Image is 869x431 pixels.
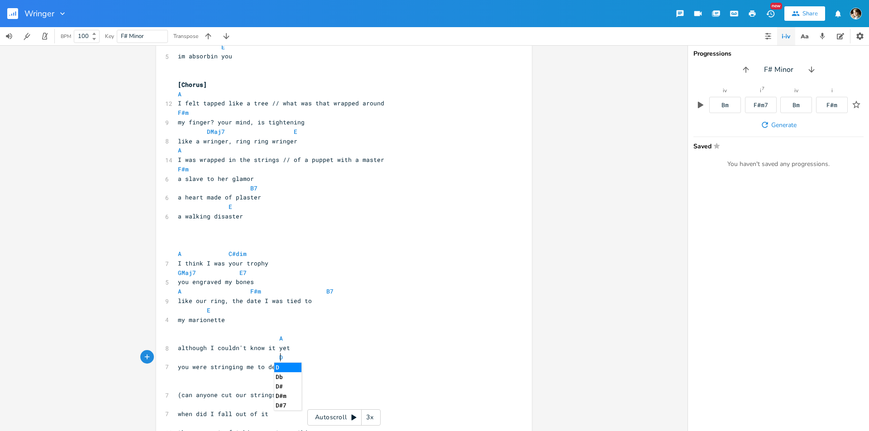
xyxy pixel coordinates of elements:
span: A [178,146,181,154]
div: Key [105,33,114,39]
span: a heart made of plaster [178,193,261,201]
span: C#dim [229,250,247,258]
li: D# [274,382,301,391]
div: You haven't saved any progressions. [693,160,864,168]
span: B7 [250,184,258,192]
div: BPM [61,34,71,39]
div: Share [802,9,818,18]
span: (can anyone cut our strings?) [178,391,283,399]
img: Robert Wise [850,8,862,19]
div: F#m7 [754,102,768,108]
span: when did I fall out of it [178,410,268,418]
span: you engraved my bones [178,278,254,286]
span: F# Minor [121,32,144,40]
span: like our ring, the date I was tied to [178,297,312,305]
li: Db [274,372,301,382]
div: iv [723,88,727,93]
span: A [178,250,181,258]
span: E7 [239,269,247,277]
span: E [294,128,297,136]
span: I think I was your trophy [178,259,268,267]
div: i [831,88,833,93]
span: D [279,353,283,361]
div: F#m [826,102,837,108]
div: Bm [721,102,729,108]
span: A [178,90,181,98]
span: DMaj7 [207,128,225,136]
span: A [279,334,283,342]
sup: 7 [762,86,764,91]
span: I felt tapped like a tree // what was that wrapped around [178,99,384,107]
span: my finger? your mind, is tightening [178,118,305,126]
span: F# Minor [764,65,793,75]
span: E [207,306,210,314]
span: a slave to her glamor [178,175,254,183]
span: I was wrapped in the strings // of a puppet with a master [178,156,384,164]
div: Progressions [693,51,864,57]
span: F#m [178,165,189,173]
span: you were stringing me to death [178,363,286,371]
div: Autoscroll [307,409,381,426]
span: GMaj7 [178,269,196,277]
span: Generate [771,121,797,129]
button: Share [784,6,825,21]
div: i [760,88,761,93]
button: New [761,5,779,22]
li: D [274,363,301,372]
span: E [221,43,225,51]
span: E [229,203,232,211]
div: 3x [362,409,378,426]
span: although I couldn't know it yet [178,344,290,352]
span: F#m [178,109,189,117]
span: im absorbin you [178,52,232,60]
div: Transpose [173,33,198,39]
span: my marionette [178,316,225,324]
span: like a wringer, ring ring wringer [178,137,297,145]
li: D#7 [274,401,301,410]
div: iv [794,88,798,93]
div: New [770,3,782,9]
div: Bm [793,102,800,108]
span: B7 [326,287,334,295]
span: Saved [693,142,858,149]
span: Wringer [24,9,54,18]
span: A [178,287,181,295]
span: a walking disaster [178,212,243,220]
button: Generate [757,117,800,133]
li: D#m [274,391,301,401]
span: F#m [250,287,261,295]
span: [Chorus] [178,81,207,89]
